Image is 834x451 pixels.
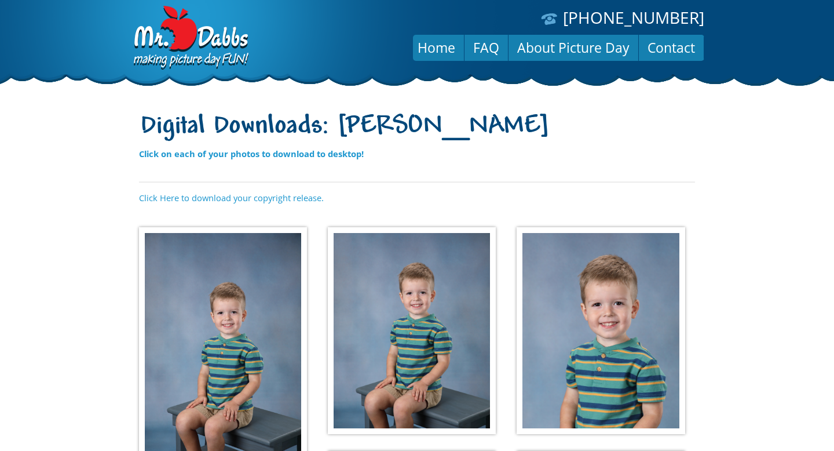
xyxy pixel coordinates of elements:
h1: Digital Downloads: [PERSON_NAME] [139,112,695,143]
a: Click Here to download your copyright release. [139,192,324,203]
a: About Picture Day [509,34,638,61]
a: Contact [639,34,704,61]
strong: Click on each of your photos to download to desktop! [139,148,364,159]
a: [PHONE_NUMBER] [563,6,704,28]
a: Home [409,34,464,61]
a: FAQ [464,34,508,61]
img: Dabbs Company [130,6,250,71]
img: 051160769f22ad282bb75f.jpg [328,227,496,435]
img: b6a047f418ac6e23d22985.jpg [517,227,685,435]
